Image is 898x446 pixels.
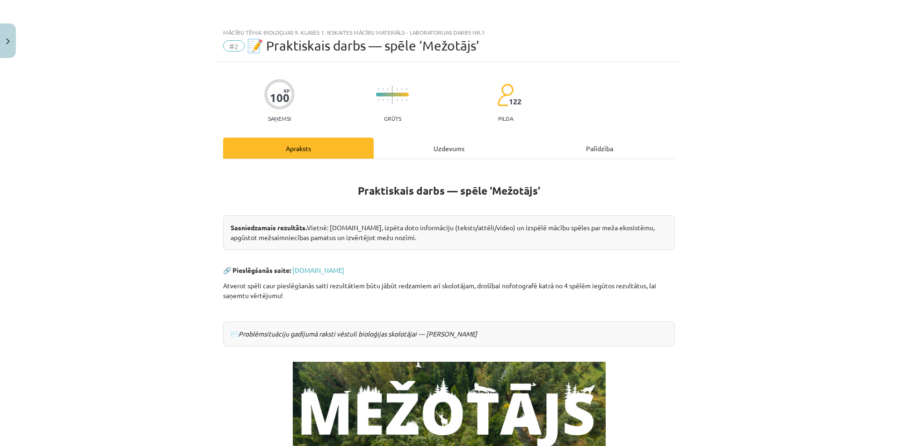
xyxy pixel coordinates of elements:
[383,99,384,101] img: icon-short-line-57e1e144782c952c97e751825c79c345078a6d821885a25fce030b3d8c18986b.svg
[524,138,675,159] div: Palīdzība
[401,88,402,90] img: icon-short-line-57e1e144782c952c97e751825c79c345078a6d821885a25fce030b3d8c18986b.svg
[383,88,384,90] img: icon-short-line-57e1e144782c952c97e751825c79c345078a6d821885a25fce030b3d8c18986b.svg
[387,99,388,101] img: icon-short-line-57e1e144782c952c97e751825c79c345078a6d821885a25fce030b3d8c18986b.svg
[223,215,675,250] div: Vietnē: [DOMAIN_NAME], izpēta doto informāciju (teksts/attēli/video) un izspēlē mācību spēles par...
[223,40,245,51] span: #2
[247,38,479,53] span: 📝 Praktiskais darbs — spēle ‘Mežotājs’
[264,115,295,122] p: Saņemsi
[384,115,401,122] p: Grūts
[223,281,675,300] p: Atverot spēli caur pieslēgšanās saiti rezultātiem būtu jābūt redzamiem arī skolotājam, drošībai n...
[223,29,675,36] div: Mācību tēma: Bioloģijas 9. klases 1. ieskaites mācību materiāls - laboratorijas darbs nr.1
[6,38,10,44] img: icon-close-lesson-0947bae3869378f0d4975bcd49f059093ad1ed9edebbc8119c70593378902aed.svg
[401,99,402,101] img: icon-short-line-57e1e144782c952c97e751825c79c345078a6d821885a25fce030b3d8c18986b.svg
[374,138,524,159] div: Uzdevums
[387,88,388,90] img: icon-short-line-57e1e144782c952c97e751825c79c345078a6d821885a25fce030b3d8c18986b.svg
[497,83,514,107] img: students-c634bb4e5e11cddfef0936a35e636f08e4e9abd3cc4e673bd6f9a4125e45ecb1.svg
[509,97,521,106] span: 122
[223,266,291,274] strong: 🔗 Pieslēgšanās saite:
[406,99,407,101] img: icon-short-line-57e1e144782c952c97e751825c79c345078a6d821885a25fce030b3d8c18986b.svg
[406,88,407,90] img: icon-short-line-57e1e144782c952c97e751825c79c345078a6d821885a25fce030b3d8c18986b.svg
[283,88,290,93] span: XP
[392,86,393,104] img: icon-long-line-d9ea69661e0d244f92f715978eff75569469978d946b2353a9bb055b3ed8787d.svg
[358,184,540,197] strong: Praktiskais darbs — spēle ‘Mežotājs’
[378,99,379,101] img: icon-short-line-57e1e144782c952c97e751825c79c345078a6d821885a25fce030b3d8c18986b.svg
[397,99,398,101] img: icon-short-line-57e1e144782c952c97e751825c79c345078a6d821885a25fce030b3d8c18986b.svg
[270,91,290,104] div: 100
[292,266,344,274] a: [DOMAIN_NAME]
[223,322,675,346] div: ✉️
[378,88,379,90] img: icon-short-line-57e1e144782c952c97e751825c79c345078a6d821885a25fce030b3d8c18986b.svg
[498,115,513,122] p: pilda
[223,138,374,159] div: Apraksts
[239,329,477,338] em: Problēmsituāciju gadījumā raksti vēstuli bioloģijas skolotājai — [PERSON_NAME]
[231,223,307,232] strong: Sasniedzamais rezultāts.
[397,88,398,90] img: icon-short-line-57e1e144782c952c97e751825c79c345078a6d821885a25fce030b3d8c18986b.svg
